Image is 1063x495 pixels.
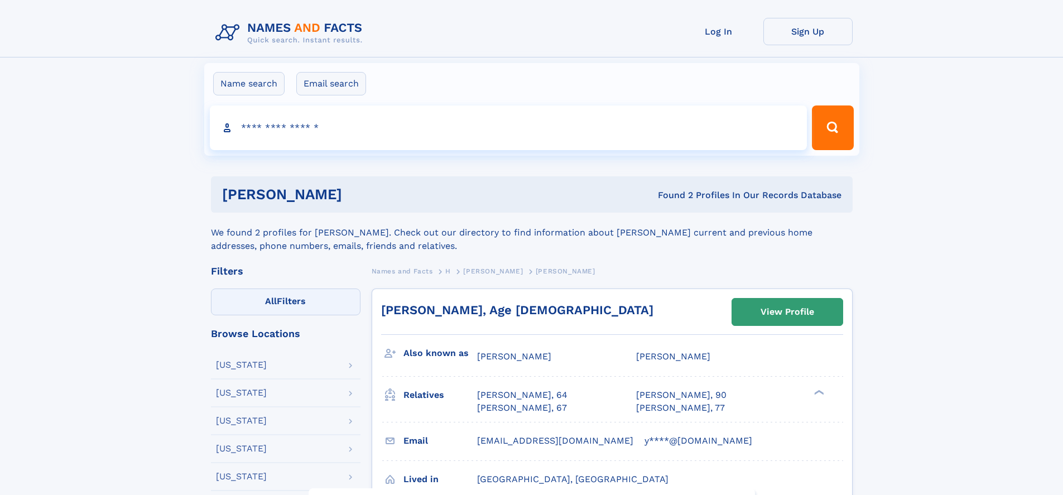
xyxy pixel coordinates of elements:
[477,389,567,401] a: [PERSON_NAME], 64
[636,351,710,362] span: [PERSON_NAME]
[732,299,843,325] a: View Profile
[763,18,853,45] a: Sign Up
[210,105,807,150] input: search input
[761,299,814,325] div: View Profile
[636,389,727,401] a: [PERSON_NAME], 90
[403,344,477,363] h3: Also known as
[477,474,668,484] span: [GEOGRAPHIC_DATA], [GEOGRAPHIC_DATA]
[296,72,366,95] label: Email search
[445,264,451,278] a: H
[445,267,451,275] span: H
[403,470,477,489] h3: Lived in
[216,361,267,369] div: [US_STATE]
[211,266,360,276] div: Filters
[477,351,551,362] span: [PERSON_NAME]
[216,416,267,425] div: [US_STATE]
[811,389,825,396] div: ❯
[477,435,633,446] span: [EMAIL_ADDRESS][DOMAIN_NAME]
[500,189,841,201] div: Found 2 Profiles In Our Records Database
[403,386,477,405] h3: Relatives
[463,267,523,275] span: [PERSON_NAME]
[211,329,360,339] div: Browse Locations
[211,18,372,48] img: Logo Names and Facts
[372,264,433,278] a: Names and Facts
[477,402,567,414] a: [PERSON_NAME], 67
[265,296,277,306] span: All
[463,264,523,278] a: [PERSON_NAME]
[636,402,725,414] a: [PERSON_NAME], 77
[812,105,853,150] button: Search Button
[381,303,653,317] a: [PERSON_NAME], Age [DEMOGRAPHIC_DATA]
[403,431,477,450] h3: Email
[211,289,360,315] label: Filters
[216,472,267,481] div: [US_STATE]
[213,72,285,95] label: Name search
[536,267,595,275] span: [PERSON_NAME]
[222,188,500,201] h1: [PERSON_NAME]
[674,18,763,45] a: Log In
[216,388,267,397] div: [US_STATE]
[216,444,267,453] div: [US_STATE]
[211,213,853,253] div: We found 2 profiles for [PERSON_NAME]. Check out our directory to find information about [PERSON_...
